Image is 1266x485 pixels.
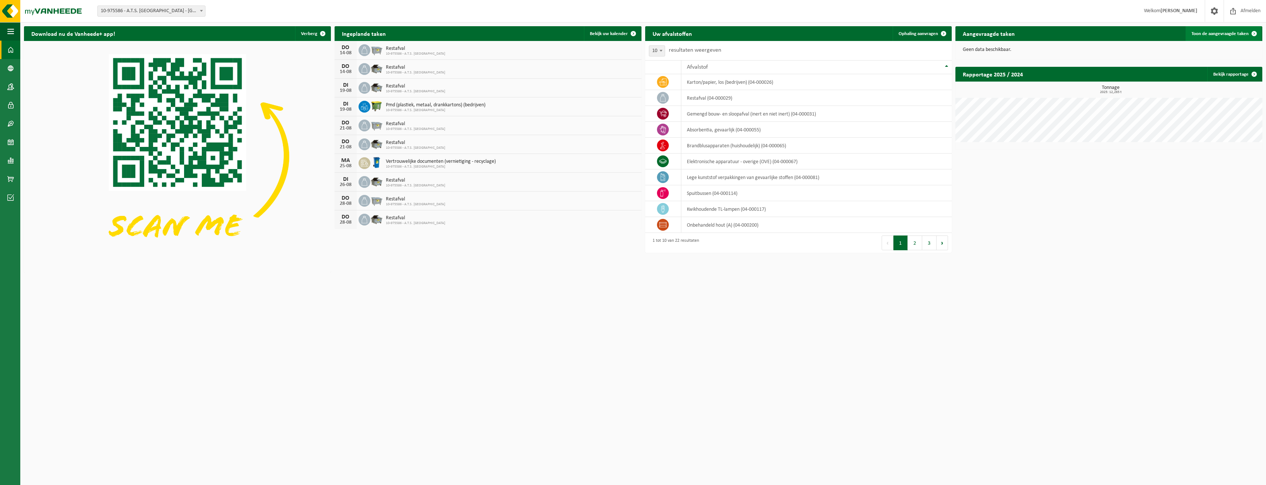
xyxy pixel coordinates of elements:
img: WB-5000-GAL-GY-01 [370,81,383,93]
div: 28-08 [338,201,353,206]
span: 10-975586 - A.T.S. [GEOGRAPHIC_DATA] [386,202,445,207]
h2: Rapportage 2025 / 2024 [955,67,1030,81]
button: Next [937,235,948,250]
td: lege kunststof verpakkingen van gevaarlijke stoffen (04-000081) [681,169,952,185]
div: 14-08 [338,51,353,56]
img: WB-5000-GAL-GY-01 [370,137,383,150]
td: brandblusapparaten (huishoudelijk) (04-000065) [681,138,952,154]
a: Bekijk rapportage [1207,67,1262,82]
div: 19-08 [338,88,353,93]
span: Restafval [386,46,445,52]
span: 10-975586 - A.T.S. MERELBEKE - MERELBEKE [97,6,205,17]
img: WB-5000-GAL-GY-01 [370,175,383,188]
div: DI [338,82,353,88]
span: 10-975586 - A.T.S. MERELBEKE - MERELBEKE [98,6,205,16]
div: DO [338,195,353,201]
h2: Aangevraagde taken [955,26,1022,41]
span: 10-975586 - A.T.S. [GEOGRAPHIC_DATA] [386,70,445,75]
td: elektronische apparatuur - overige (OVE) (04-000067) [681,154,952,169]
span: Restafval [386,65,445,70]
div: 19-08 [338,107,353,112]
td: absorbentia, gevaarlijk (04-000055) [681,122,952,138]
img: WB-2500-GAL-GY-01 [370,194,383,206]
div: 26-08 [338,182,353,188]
span: 10-975586 - A.T.S. [GEOGRAPHIC_DATA] [386,52,445,56]
span: Bekijk uw kalender [590,31,628,36]
span: 10-975586 - A.T.S. [GEOGRAPHIC_DATA] [386,127,445,131]
button: Verberg [295,26,330,41]
span: 10-975586 - A.T.S. [GEOGRAPHIC_DATA] [386,146,445,150]
span: 10-975586 - A.T.S. [GEOGRAPHIC_DATA] [386,183,445,188]
span: Restafval [386,215,445,221]
div: 21-08 [338,145,353,150]
img: WB-1100-HPE-GN-50 [370,100,383,112]
td: kwikhoudende TL-lampen (04-000117) [681,201,952,217]
td: gemengd bouw- en sloopafval (inert en niet inert) (04-000031) [681,106,952,122]
td: karton/papier, los (bedrijven) (04-000026) [681,74,952,90]
div: DO [338,214,353,220]
span: Restafval [386,140,445,146]
button: Previous [882,235,893,250]
span: 10 [649,46,665,56]
a: Ophaling aanvragen [893,26,951,41]
span: 10 [649,45,665,56]
span: 10-975586 - A.T.S. [GEOGRAPHIC_DATA] [386,108,485,113]
span: Afvalstof [687,64,708,70]
a: Bekijk uw kalender [584,26,641,41]
p: Geen data beschikbaar. [963,47,1255,52]
button: 1 [893,235,908,250]
button: 2 [908,235,922,250]
img: Download de VHEPlus App [24,41,331,271]
h2: Ingeplande taken [335,26,393,41]
td: restafval (04-000029) [681,90,952,106]
img: WB-2500-GAL-GY-01 [370,118,383,131]
strong: [PERSON_NAME] [1160,8,1197,14]
div: 28-08 [338,220,353,225]
td: spuitbussen (04-000114) [681,185,952,201]
button: 3 [922,235,937,250]
div: DI [338,176,353,182]
div: DO [338,63,353,69]
span: Restafval [386,83,445,89]
img: WB-5000-GAL-GY-01 [370,62,383,75]
img: WB-5000-GAL-GY-01 [370,213,383,225]
img: WB-0240-HPE-BE-09 [370,156,383,169]
h2: Download nu de Vanheede+ app! [24,26,122,41]
h2: Uw afvalstoffen [645,26,699,41]
span: 10-975586 - A.T.S. [GEOGRAPHIC_DATA] [386,221,445,226]
span: Verberg [301,31,317,36]
span: Restafval [386,178,445,183]
span: Pmd (plastiek, metaal, drankkartons) (bedrijven) [386,102,485,108]
div: 25-08 [338,164,353,169]
img: WB-2500-GAL-GY-01 [370,43,383,56]
span: 2025: 12,265 t [959,90,1262,94]
span: Ophaling aanvragen [899,31,938,36]
span: Restafval [386,196,445,202]
div: DO [338,120,353,126]
div: 14-08 [338,69,353,75]
span: 10-975586 - A.T.S. [GEOGRAPHIC_DATA] [386,89,445,94]
div: DO [338,139,353,145]
div: DO [338,45,353,51]
h3: Tonnage [959,85,1262,94]
span: Vertrouwelijke documenten (vernietiging - recyclage) [386,159,496,165]
div: MA [338,158,353,164]
a: Toon de aangevraagde taken [1186,26,1262,41]
td: onbehandeld hout (A) (04-000200) [681,217,952,233]
span: Restafval [386,121,445,127]
div: DI [338,101,353,107]
label: resultaten weergeven [669,47,721,53]
div: 1 tot 10 van 22 resultaten [649,235,699,251]
span: Toon de aangevraagde taken [1191,31,1249,36]
span: 10-975586 - A.T.S. [GEOGRAPHIC_DATA] [386,165,496,169]
div: 21-08 [338,126,353,131]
